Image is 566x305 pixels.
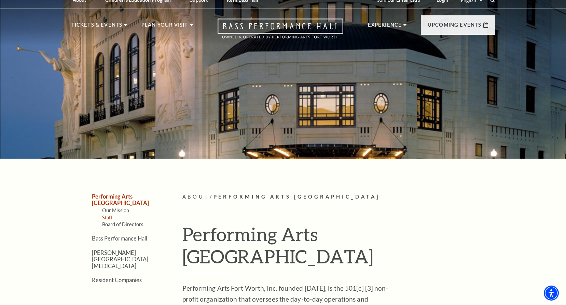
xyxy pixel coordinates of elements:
p: Plan Your Visit [141,21,188,33]
a: Performing Arts [GEOGRAPHIC_DATA] [92,193,149,206]
div: Accessibility Menu [544,286,559,301]
a: [PERSON_NAME][GEOGRAPHIC_DATA][MEDICAL_DATA] [92,249,148,269]
span: Performing Arts [GEOGRAPHIC_DATA] [213,194,380,200]
h1: Performing Arts [GEOGRAPHIC_DATA] [182,223,495,273]
a: Resident Companies [92,277,142,283]
a: Board of Directors [102,221,143,227]
p: Tickets & Events [71,21,123,33]
p: Upcoming Events [428,21,482,33]
a: Bass Performance Hall [92,235,147,242]
p: Experience [368,21,402,33]
a: Staff [102,215,113,220]
span: About [182,194,210,200]
a: Our Mission [102,207,129,213]
p: / [182,193,495,201]
a: Open this option [193,18,368,45]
